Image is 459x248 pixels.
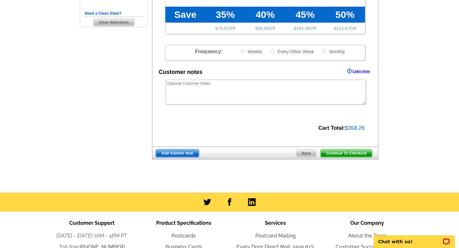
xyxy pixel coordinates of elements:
a: Add Another Item [156,149,199,157]
label: Weekly [240,48,262,55]
div: Customer notes [159,68,202,77]
td: $ Off [285,23,325,34]
li: [DATE] - [DATE] 7AM - 4PM PT [46,232,138,240]
label: Monthly [321,48,345,55]
label: Every Other Week [270,48,314,55]
a: Postcards [171,233,196,239]
iframe: LiveChat chat widget [369,228,459,248]
span: Product Specifications [156,220,211,226]
span: Frequency: [195,49,222,54]
a: Learn more [347,69,370,74]
td: 45% [285,7,325,23]
a: About the Team [348,233,386,239]
span: Clear Selections [93,18,134,26]
span: 79.57 [218,26,229,31]
span: 102.30 [296,26,310,31]
span: Our Company [350,220,384,226]
span: Continue To Checkout [321,150,372,157]
td: 35% [205,7,245,23]
strong: Cart Total: [318,125,345,131]
input: Every Other Week [270,49,274,53]
span: Add Another Item [156,150,199,157]
a: Back [296,149,317,157]
td: $ Off [205,23,245,34]
input: Monthly [322,49,326,53]
span: 113.67 [336,26,350,31]
td: Save [165,7,205,23]
span: Customer Support [69,220,114,226]
td: $ Off [245,23,285,34]
td: 40% [245,7,285,23]
td: $ Off [325,23,365,34]
input: Weekly [240,49,244,53]
span: Services [265,220,286,226]
span: 90.93 [258,26,269,31]
span: $358.26 [345,125,365,131]
h5: Need a Clean Slate? [85,11,143,17]
td: 50% [325,7,365,23]
a: Postcard Mailing [255,233,296,239]
span: Back [296,150,316,157]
